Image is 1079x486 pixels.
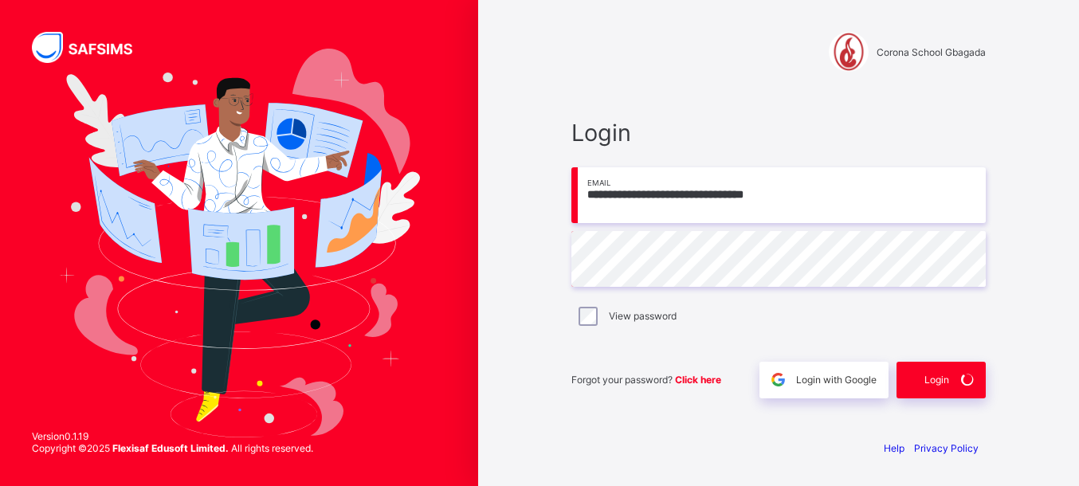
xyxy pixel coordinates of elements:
[769,370,787,389] img: google.396cfc9801f0270233282035f929180a.svg
[32,442,313,454] span: Copyright © 2025 All rights reserved.
[675,374,721,386] a: Click here
[884,442,904,454] a: Help
[32,32,151,63] img: SAFSIMS Logo
[914,442,979,454] a: Privacy Policy
[609,310,677,322] label: View password
[924,374,949,386] span: Login
[796,374,877,386] span: Login with Google
[571,119,986,147] span: Login
[112,442,229,454] strong: Flexisaf Edusoft Limited.
[32,430,313,442] span: Version 0.1.19
[571,374,721,386] span: Forgot your password?
[877,46,986,58] span: Corona School Gbagada
[58,49,420,437] img: Hero Image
